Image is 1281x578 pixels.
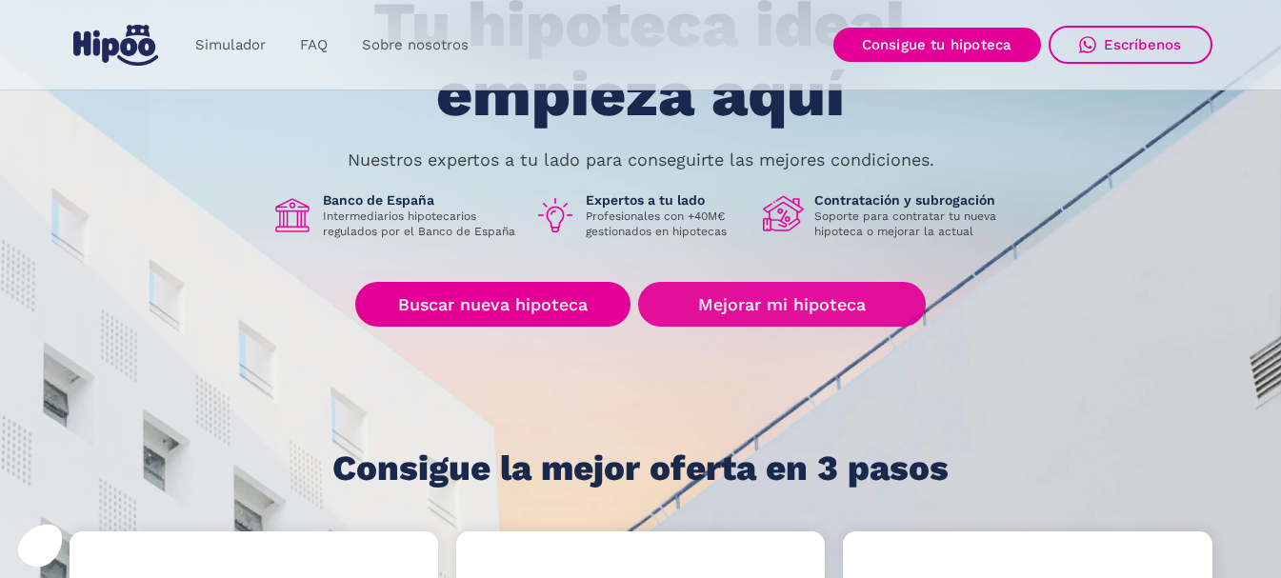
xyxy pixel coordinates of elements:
[283,27,345,64] a: FAQ
[70,17,163,73] a: home
[638,282,925,327] a: Mejorar mi hipoteca
[1049,26,1212,64] a: Escríbenos
[323,191,519,209] h1: Banco de España
[332,449,949,488] h1: Consigue la mejor oferta en 3 pasos
[833,28,1041,62] a: Consigue tu hipoteca
[345,27,486,64] a: Sobre nosotros
[814,209,1011,239] p: Soporte para contratar tu nueva hipoteca o mejorar la actual
[323,209,519,239] p: Intermediarios hipotecarios regulados por el Banco de España
[355,282,630,327] a: Buscar nueva hipoteca
[178,27,283,64] a: Simulador
[586,209,748,239] p: Profesionales con +40M€ gestionados en hipotecas
[1104,36,1182,53] div: Escríbenos
[586,191,748,209] h1: Expertos a tu lado
[814,191,1011,209] h1: Contratación y subrogación
[348,152,934,168] p: Nuestros expertos a tu lado para conseguirte las mejores condiciones.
